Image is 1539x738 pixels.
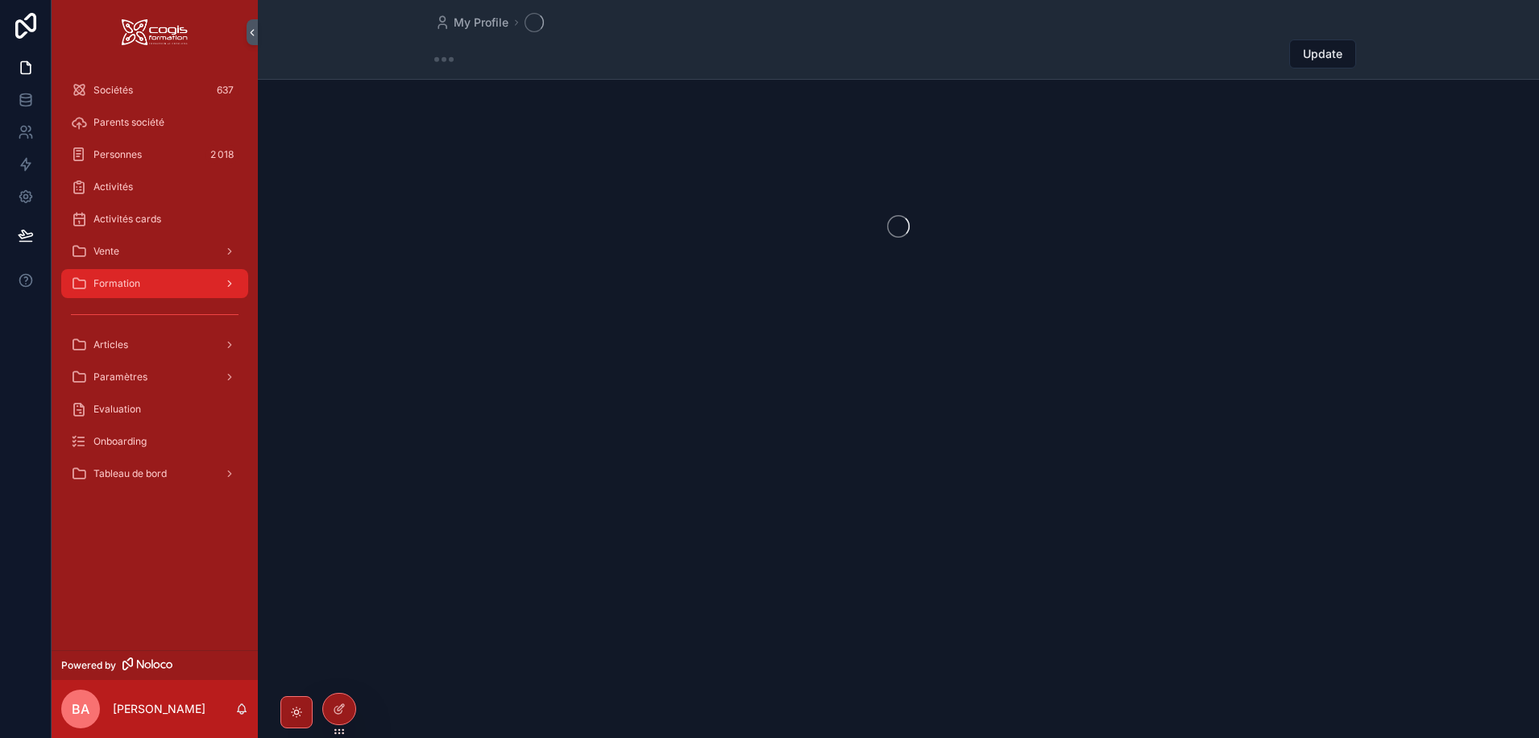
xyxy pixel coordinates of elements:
span: Onboarding [93,435,147,448]
span: My Profile [454,15,508,31]
div: scrollable content [52,64,258,509]
div: 2 018 [205,145,239,164]
a: Evaluation [61,395,248,424]
span: Activités [93,180,133,193]
span: Powered by [61,659,116,672]
span: Evaluation [93,403,141,416]
a: Sociétés637 [61,76,248,105]
span: Articles [93,338,128,351]
a: Onboarding [61,427,248,456]
span: Update [1303,46,1342,62]
a: Activités [61,172,248,201]
span: Activités cards [93,213,161,226]
a: Personnes2 018 [61,140,248,169]
a: Articles [61,330,248,359]
button: Update [1289,39,1356,68]
span: Personnes [93,148,142,161]
a: Paramètres [61,363,248,392]
span: Vente [93,245,119,258]
span: Parents société [93,116,164,129]
div: 637 [212,81,239,100]
a: Powered by [52,650,258,680]
a: Activités cards [61,205,248,234]
a: Parents société [61,108,248,137]
span: Paramètres [93,371,147,384]
a: Tableau de bord [61,459,248,488]
span: Formation [93,277,140,290]
a: Formation [61,269,248,298]
span: Tableau de bord [93,467,167,480]
a: Vente [61,237,248,266]
img: App logo [122,19,188,45]
a: My Profile [434,15,508,31]
span: BA [72,699,89,719]
p: [PERSON_NAME] [113,701,205,717]
span: Sociétés [93,84,133,97]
